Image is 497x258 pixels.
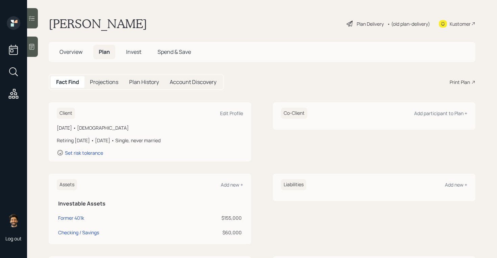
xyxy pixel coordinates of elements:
[387,20,430,27] div: • (old plan-delivery)
[129,79,159,85] h5: Plan History
[158,48,191,56] span: Spend & Save
[57,137,243,144] div: Retiring [DATE] • [DATE] • Single, never married
[56,79,79,85] h5: Fact Find
[170,79,216,85] h5: Account Discovery
[126,48,141,56] span: Invest
[57,124,243,131] div: [DATE] • [DEMOGRAPHIC_DATA]
[57,179,77,190] h6: Assets
[281,108,307,119] h6: Co-Client
[180,214,242,221] div: $155,000
[7,214,20,227] img: eric-schwartz-headshot.png
[180,229,242,236] div: $60,000
[220,110,243,116] div: Edit Profile
[90,79,118,85] h5: Projections
[281,179,306,190] h6: Liabilities
[58,200,242,207] h5: Investable Assets
[57,108,75,119] h6: Client
[58,229,99,236] div: Checking / Savings
[60,48,82,56] span: Overview
[450,79,470,86] div: Print Plan
[221,181,243,188] div: Add new +
[49,16,147,31] h1: [PERSON_NAME]
[5,235,22,242] div: Log out
[445,181,467,188] div: Add new +
[357,20,384,27] div: Plan Delivery
[414,110,467,116] div: Add participant to Plan +
[58,214,84,221] div: Former 401k
[450,20,471,27] div: Kustomer
[65,150,103,156] div: Set risk tolerance
[99,48,110,56] span: Plan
